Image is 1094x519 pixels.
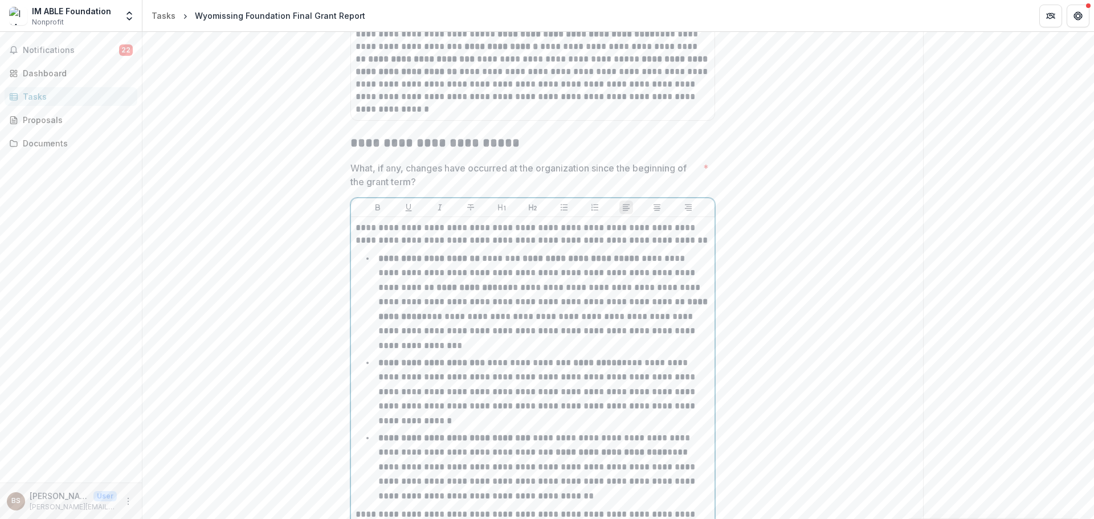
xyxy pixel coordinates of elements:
[23,67,128,79] div: Dashboard
[23,91,128,103] div: Tasks
[433,201,447,214] button: Italicize
[495,201,509,214] button: Heading 1
[32,17,64,27] span: Nonprofit
[23,114,128,126] div: Proposals
[30,490,89,502] p: [PERSON_NAME]
[121,495,135,508] button: More
[350,161,699,189] p: What, if any, changes have occurred at the organization since the beginning of the grant term?
[121,5,137,27] button: Open entity switcher
[11,497,21,505] div: Brian Sutherland
[5,41,137,59] button: Notifications22
[147,7,180,24] a: Tasks
[5,134,137,153] a: Documents
[526,201,540,214] button: Heading 2
[681,201,695,214] button: Align Right
[402,201,415,214] button: Underline
[464,201,477,214] button: Strike
[147,7,370,24] nav: breadcrumb
[30,502,117,512] p: [PERSON_NAME][EMAIL_ADDRESS][DOMAIN_NAME]
[5,111,137,129] a: Proposals
[650,201,664,214] button: Align Center
[5,64,137,83] a: Dashboard
[5,87,137,106] a: Tasks
[119,44,133,56] span: 22
[9,7,27,25] img: IM ABLE Foundation
[152,10,175,22] div: Tasks
[23,137,128,149] div: Documents
[195,10,365,22] div: Wyomissing Foundation Final Grant Report
[93,491,117,501] p: User
[23,46,119,55] span: Notifications
[619,201,633,214] button: Align Left
[588,201,602,214] button: Ordered List
[1067,5,1089,27] button: Get Help
[371,201,385,214] button: Bold
[1039,5,1062,27] button: Partners
[557,201,571,214] button: Bullet List
[32,5,111,17] div: IM ABLE Foundation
